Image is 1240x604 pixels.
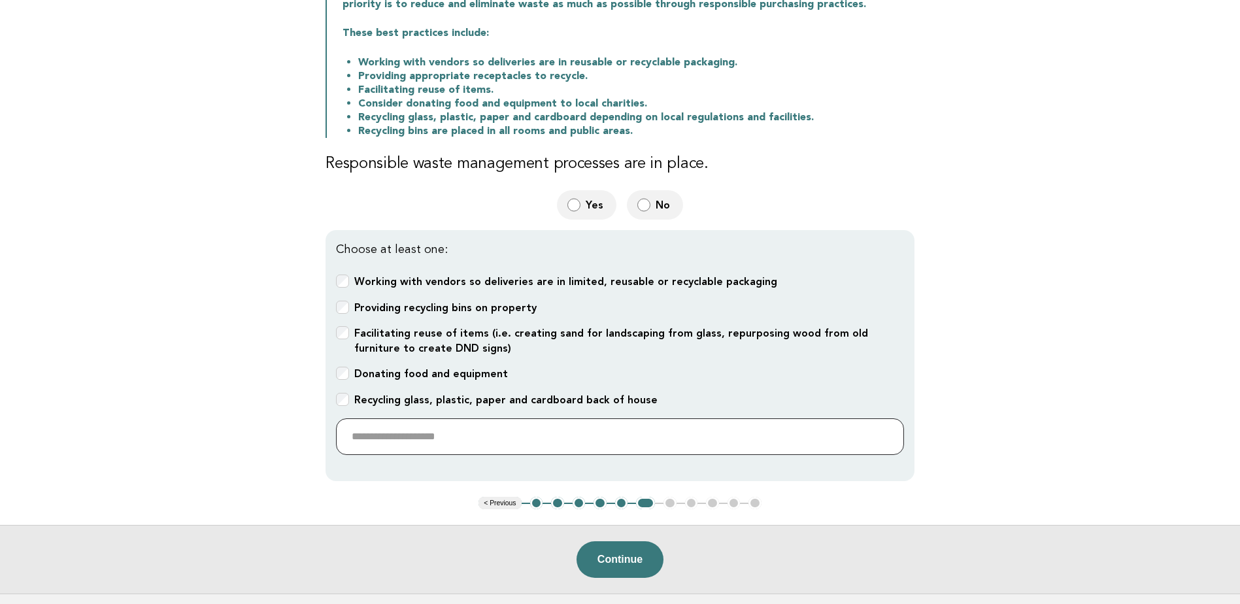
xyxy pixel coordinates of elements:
[358,97,914,110] li: Consider donating food and equipment to local charities.
[577,541,663,578] button: Continue
[358,69,914,83] li: Providing appropriate receptacles to recycle.
[336,241,904,259] p: Choose at least one:
[551,497,564,510] button: 2
[530,497,543,510] button: 1
[354,367,508,380] b: Donating food and equipment
[358,124,914,138] li: Recycling bins are placed in all rooms and public areas.
[636,497,655,510] button: 6
[358,83,914,97] li: Facilitating reuse of items.
[354,394,658,406] b: Recycling glass, plastic, paper and cardboard back of house
[573,497,586,510] button: 3
[354,275,777,288] b: Working with vendors so deliveries are in limited, reusable or recyclable packaging
[656,198,673,212] span: No
[615,497,628,510] button: 5
[586,198,606,212] span: Yes
[343,27,914,40] p: These best practices include:
[354,301,537,314] b: Providing recycling bins on property
[478,497,521,510] button: < Previous
[637,198,650,212] input: No
[594,497,607,510] button: 4
[358,56,914,69] li: Working with vendors so deliveries are in reusable or recyclable packaging.
[567,198,580,212] input: Yes
[358,110,914,124] li: Recycling glass, plastic, paper and cardboard depending on local regulations and facilities.
[354,327,868,354] b: Facilitating reuse of items (i.e. creating sand for landscaping from glass, repurposing wood from...
[326,154,914,175] h3: Responsible waste management processes are in place.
